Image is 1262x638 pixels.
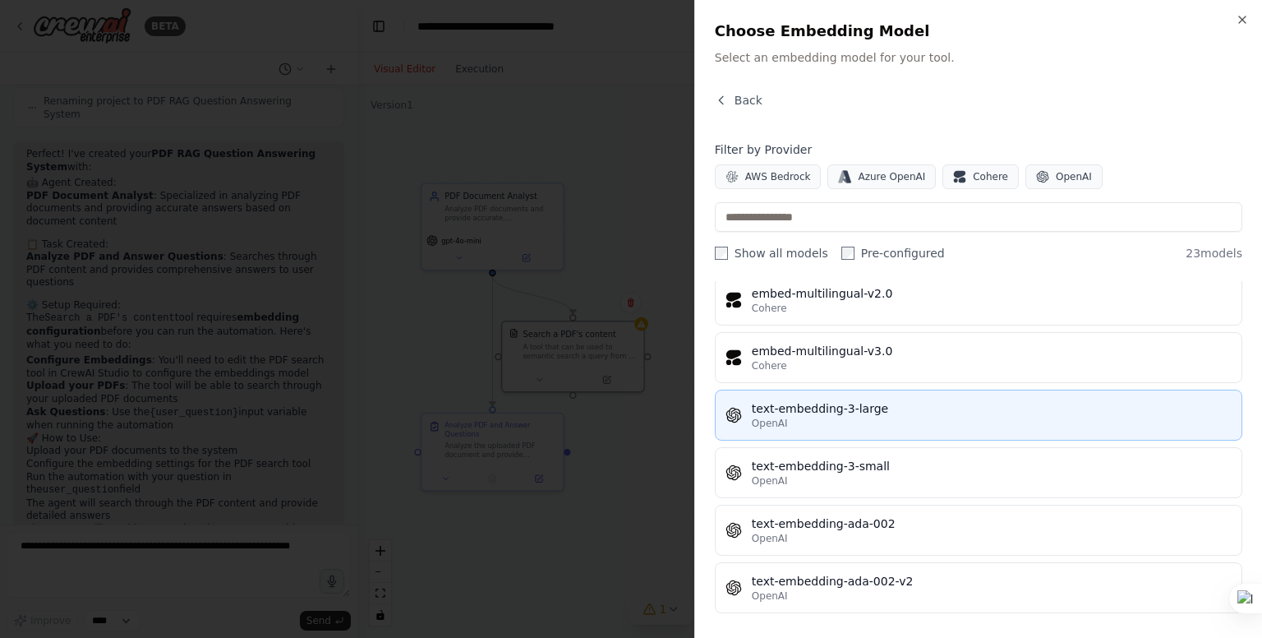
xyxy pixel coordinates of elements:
span: OpenAI [752,474,788,488]
div: text-embedding-ada-002 [752,515,1232,532]
span: OpenAI [752,417,788,430]
span: Azure OpenAI [858,170,925,183]
label: Pre-configured [841,245,945,261]
span: 23 models [1186,245,1242,261]
button: Back [715,92,762,109]
span: Cohere [752,359,787,372]
span: OpenAI [752,589,788,603]
button: text-embedding-ada-002OpenAI [715,505,1242,556]
button: Cohere [942,164,1019,189]
div: embed-multilingual-v2.0 [752,285,1232,302]
button: AWS Bedrock [715,164,822,189]
button: text-embedding-3-largeOpenAI [715,390,1242,441]
span: OpenAI [752,532,788,545]
span: AWS Bedrock [745,170,811,183]
span: Cohere [973,170,1008,183]
label: Show all models [715,245,828,261]
span: Cohere [752,302,787,315]
h4: Filter by Provider [715,141,1242,158]
div: text-embedding-3-large [752,400,1232,417]
input: Pre-configured [841,247,854,260]
input: Show all models [715,247,728,260]
div: text-embedding-3-small [752,458,1232,474]
div: text-embedding-ada-002-v2 [752,573,1232,589]
h2: Choose Embedding Model [715,20,1242,43]
button: Azure OpenAI [827,164,936,189]
span: Back [735,92,762,109]
button: OpenAI [1025,164,1103,189]
p: Select an embedding model for your tool. [715,49,1242,66]
span: OpenAI [1056,170,1092,183]
button: text-embedding-3-smallOpenAI [715,447,1242,498]
button: text-embedding-ada-002-v2OpenAI [715,562,1242,613]
button: embed-multilingual-v2.0Cohere [715,275,1242,326]
div: embed-multilingual-v3.0 [752,343,1232,359]
button: embed-multilingual-v3.0Cohere [715,332,1242,383]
